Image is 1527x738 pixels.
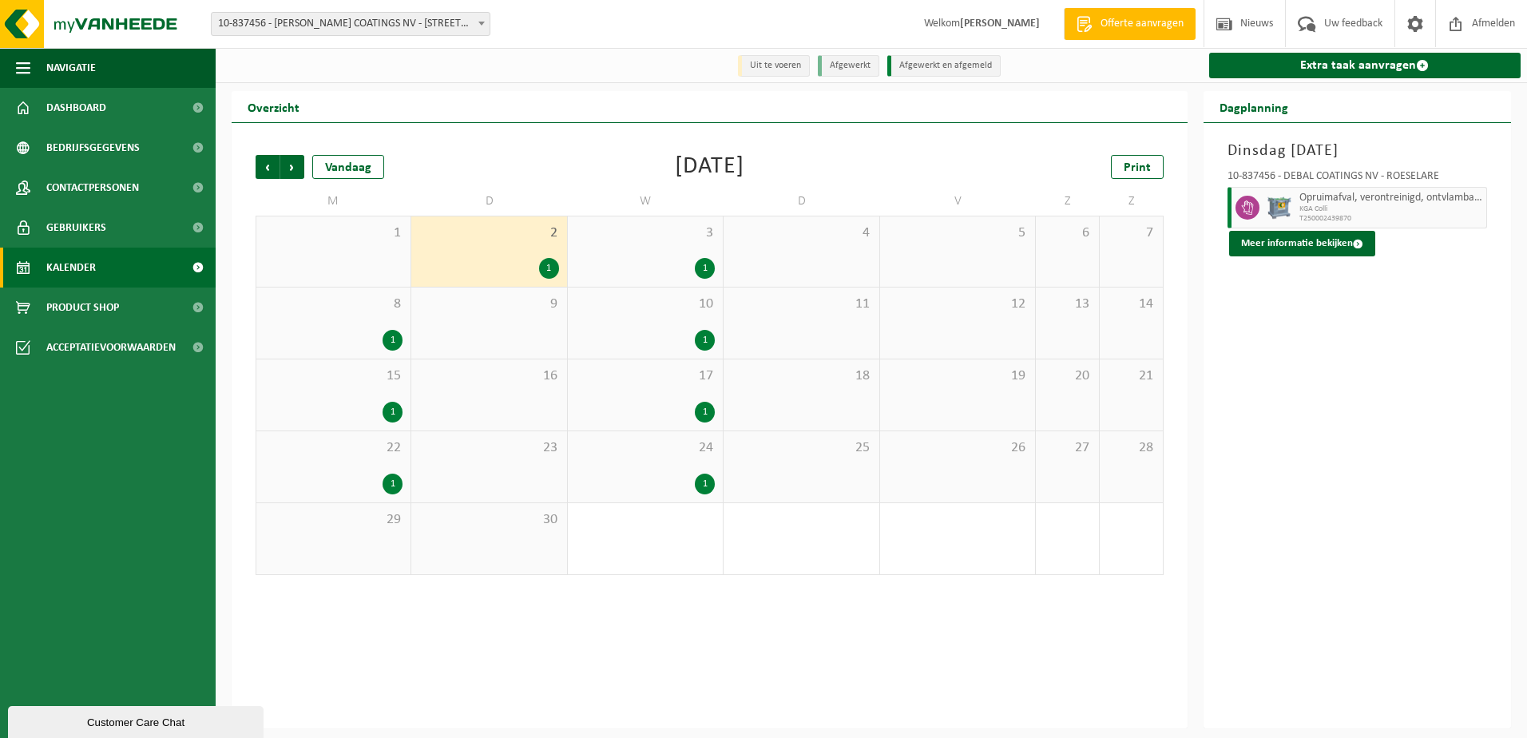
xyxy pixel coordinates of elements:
span: 15 [264,367,403,385]
div: [DATE] [675,155,744,179]
td: V [880,187,1036,216]
div: 1 [695,330,715,351]
div: 10-837456 - DEBAL COATINGS NV - ROESELARE [1228,171,1488,187]
h2: Dagplanning [1204,91,1304,122]
td: D [724,187,879,216]
div: 1 [383,474,403,494]
span: 12 [888,296,1027,313]
span: 3 [576,224,715,242]
span: 23 [419,439,558,457]
div: 1 [383,330,403,351]
img: PB-AP-0800-MET-02-01 [1267,196,1291,220]
div: 1 [695,402,715,423]
span: Product Shop [46,288,119,327]
span: 18 [732,367,871,385]
span: Offerte aanvragen [1097,16,1188,32]
span: 24 [576,439,715,457]
span: 4 [732,224,871,242]
span: Acceptatievoorwaarden [46,327,176,367]
span: 29 [264,511,403,529]
strong: [PERSON_NAME] [960,18,1040,30]
li: Uit te voeren [738,55,810,77]
span: 10-837456 - DEBAL COATINGS NV - 8800 ROESELARE, ONLEDEBEEKSTRAAT 9 [212,13,490,35]
span: 19 [888,367,1027,385]
span: 28 [1108,439,1155,457]
span: 20 [1044,367,1091,385]
td: W [568,187,724,216]
span: 5 [888,224,1027,242]
span: T250002439870 [1299,214,1483,224]
div: Vandaag [312,155,384,179]
div: 1 [383,402,403,423]
span: 21 [1108,367,1155,385]
span: 2 [419,224,558,242]
td: Z [1100,187,1164,216]
span: 9 [419,296,558,313]
span: Bedrijfsgegevens [46,128,140,168]
span: 1 [264,224,403,242]
span: Print [1124,161,1151,174]
span: Volgende [280,155,304,179]
td: D [411,187,567,216]
span: 6 [1044,224,1091,242]
td: Z [1036,187,1100,216]
span: 14 [1108,296,1155,313]
a: Extra taak aanvragen [1209,53,1521,78]
span: 16 [419,367,558,385]
li: Afgewerkt [818,55,879,77]
span: Vorige [256,155,280,179]
span: 30 [419,511,558,529]
span: 11 [732,296,871,313]
li: Afgewerkt en afgemeld [887,55,1001,77]
div: 1 [695,474,715,494]
span: Navigatie [46,48,96,88]
span: Opruimafval, verontreinigd, ontvlambaar [1299,192,1483,204]
a: Offerte aanvragen [1064,8,1196,40]
h3: Dinsdag [DATE] [1228,139,1488,163]
span: 25 [732,439,871,457]
span: Gebruikers [46,208,106,248]
span: Contactpersonen [46,168,139,208]
span: 22 [264,439,403,457]
h2: Overzicht [232,91,315,122]
span: Kalender [46,248,96,288]
span: 13 [1044,296,1091,313]
div: 1 [539,258,559,279]
span: 8 [264,296,403,313]
a: Print [1111,155,1164,179]
div: 1 [695,258,715,279]
span: KGA Colli [1299,204,1483,214]
span: 26 [888,439,1027,457]
iframe: chat widget [8,703,267,738]
button: Meer informatie bekijken [1229,231,1375,256]
span: 7 [1108,224,1155,242]
span: 10-837456 - DEBAL COATINGS NV - 8800 ROESELARE, ONLEDEBEEKSTRAAT 9 [211,12,490,36]
td: M [256,187,411,216]
span: Dashboard [46,88,106,128]
span: 17 [576,367,715,385]
span: 27 [1044,439,1091,457]
span: 10 [576,296,715,313]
